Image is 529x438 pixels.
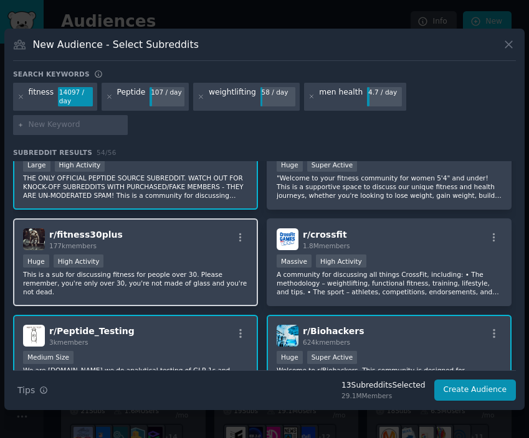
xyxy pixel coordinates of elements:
p: This is a sub for discussing fitness for people over 30. Please remember, you're only over 30, yo... [23,270,248,296]
span: r/ crossfit [303,230,347,240]
div: fitness [29,87,54,107]
span: r/ fitness30plus [49,230,123,240]
div: Peptide [117,87,146,107]
span: 624k members [303,338,350,346]
div: Huge [277,351,303,364]
img: Biohackers [277,325,298,347]
span: 54 / 56 [97,149,117,156]
button: Tips [13,380,52,401]
p: "Welcome to your fitness community for women 5'4" and under! This is a supportive space to discus... [277,174,502,200]
span: r/ Peptide_Testing [49,326,135,336]
div: High Activity [55,159,105,172]
div: Massive [277,254,312,268]
div: weightlifting [209,87,256,107]
span: 1.8M members [303,242,350,249]
p: We are [DOMAIN_NAME] we do analytical testing of GLP-1s and other peptides. This is a forum for e... [23,366,248,392]
div: 107 / day [150,87,184,98]
span: 3k members [49,338,88,346]
span: Subreddit Results [13,148,92,157]
p: Welcome to r/Biohackers. This community is designed for individuals interested in DIY biology, so... [277,366,502,392]
div: Medium Size [23,351,74,364]
div: 29.1M Members [341,391,425,400]
span: Tips [17,384,35,397]
div: High Activity [54,254,104,268]
div: 14097 / day [58,87,93,107]
div: Huge [277,159,303,172]
div: Huge [23,254,49,268]
div: men health [319,87,363,107]
div: Super Active [307,159,358,172]
span: r/ Biohackers [303,326,365,336]
div: High Activity [316,254,366,268]
button: Create Audience [434,380,517,401]
p: THE ONLY OFFICIAL PEPTIDE SOURCE SUBREDDIT. WATCH OUT FOR KNOCK-OFF SUBREDDITS WITH PURCHASED/FAK... [23,174,248,200]
img: Peptide_Testing [23,325,45,347]
div: 13 Subreddit s Selected [341,380,425,391]
div: 4.7 / day [367,87,402,98]
input: New Keyword [29,119,123,131]
div: Super Active [307,351,358,364]
div: Large [23,159,50,172]
img: crossfit [277,228,298,250]
span: 177k members [49,242,97,249]
h3: New Audience - Select Subreddits [33,38,199,51]
p: A community for discussing all things CrossFit, including: • The methodology – weightlifting, fun... [277,270,502,296]
h3: Search keywords [13,70,90,78]
img: fitness30plus [23,228,45,250]
div: 58 / day [260,87,295,98]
